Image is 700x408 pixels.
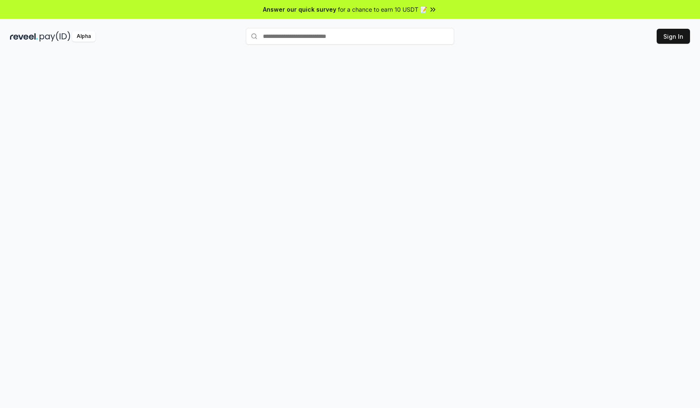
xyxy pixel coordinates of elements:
[657,29,690,44] button: Sign In
[338,5,427,14] span: for a chance to earn 10 USDT 📝
[10,31,38,42] img: reveel_dark
[40,31,70,42] img: pay_id
[72,31,95,42] div: Alpha
[263,5,336,14] span: Answer our quick survey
